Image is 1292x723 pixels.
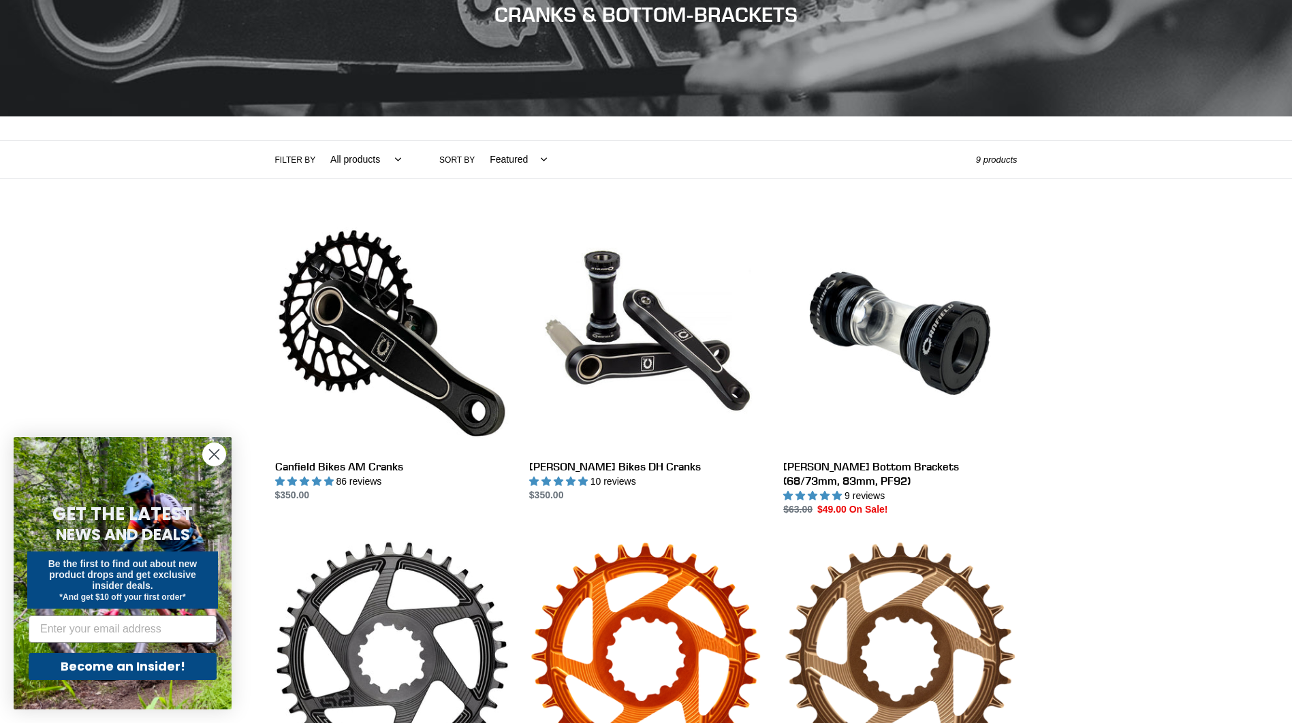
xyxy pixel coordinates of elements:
span: *And get $10 off your first order* [59,592,185,602]
label: Filter by [275,154,316,166]
button: Become an Insider! [29,653,217,680]
span: Be the first to find out about new product drops and get exclusive insider deals. [48,558,198,591]
span: NEWS AND DEALS [56,524,190,545]
span: 9 products [976,155,1018,165]
button: Close dialog [202,443,226,466]
input: Enter your email address [29,615,217,643]
label: Sort by [439,154,475,166]
span: GET THE LATEST [52,502,193,526]
span: CRANKS & BOTTOM-BRACKETS [494,2,798,27]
